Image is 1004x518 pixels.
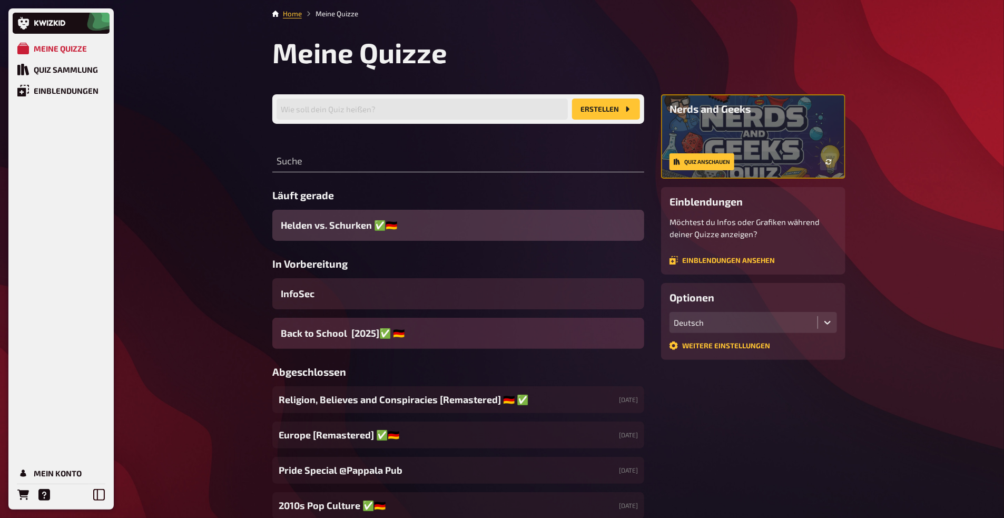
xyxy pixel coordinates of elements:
h3: Nerds and Geeks [670,103,837,115]
h3: Läuft gerade [272,189,644,201]
span: InfoSec [281,287,314,301]
h3: Einblendungen [670,196,837,208]
a: Helden vs. Schurken ✅​🇩🇪 [272,210,644,241]
input: Suche [272,151,644,172]
div: Einblendungen [34,86,99,95]
h3: In Vorbereitung [272,258,644,270]
a: Europe [Remastered] ✅​🇩🇪[DATE] [272,422,644,448]
h3: Abgeschlossen [272,366,644,378]
a: Bestellungen [13,484,34,505]
small: [DATE] [619,431,638,439]
span: Religion, Believes and Conspiracies [Remastered] ​🇩🇪 ​✅ [279,393,528,407]
span: Pride Special @Pappala Pub [279,463,402,477]
input: Wie soll dein Quiz heißen? [277,99,568,120]
span: Back to School [2025]✅ 🇩🇪 [281,326,405,340]
a: Hilfe [34,484,55,505]
a: Einblendungen [13,80,110,101]
span: Europe [Remastered] ✅​🇩🇪 [279,428,399,442]
a: Back to School [2025]✅ 🇩🇪 [272,318,644,349]
button: Erstellen [572,99,640,120]
a: InfoSec [272,278,644,309]
small: [DATE] [619,466,638,475]
div: Quiz Sammlung [34,65,98,74]
li: Meine Quizze [302,8,358,19]
small: [DATE] [619,395,638,404]
span: Helden vs. Schurken ✅​🇩🇪 [281,218,397,232]
h3: Optionen [670,291,837,304]
a: Quiz anschauen [670,153,734,170]
a: Meine Quizze [13,38,110,59]
div: Mein Konto [34,468,82,478]
h1: Meine Quizze [272,36,845,69]
div: Meine Quizze [34,44,87,53]
span: 2010s Pop Culture ✅🇩🇪 [279,499,386,513]
div: Deutsch [674,318,813,327]
a: Einblendungen ansehen [670,256,775,265]
a: Religion, Believes and Conspiracies [Remastered] ​🇩🇪 ​✅[DATE] [272,386,644,413]
a: Weitere Einstellungen [670,341,770,350]
a: Home [283,9,302,18]
a: Mein Konto [13,463,110,484]
small: [DATE] [619,501,638,510]
p: Möchtest du Infos oder Grafiken während deiner Quizze anzeigen? [670,216,837,240]
a: Pride Special @Pappala Pub[DATE] [272,457,644,484]
li: Home [283,8,302,19]
a: Quiz Sammlung [13,59,110,80]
